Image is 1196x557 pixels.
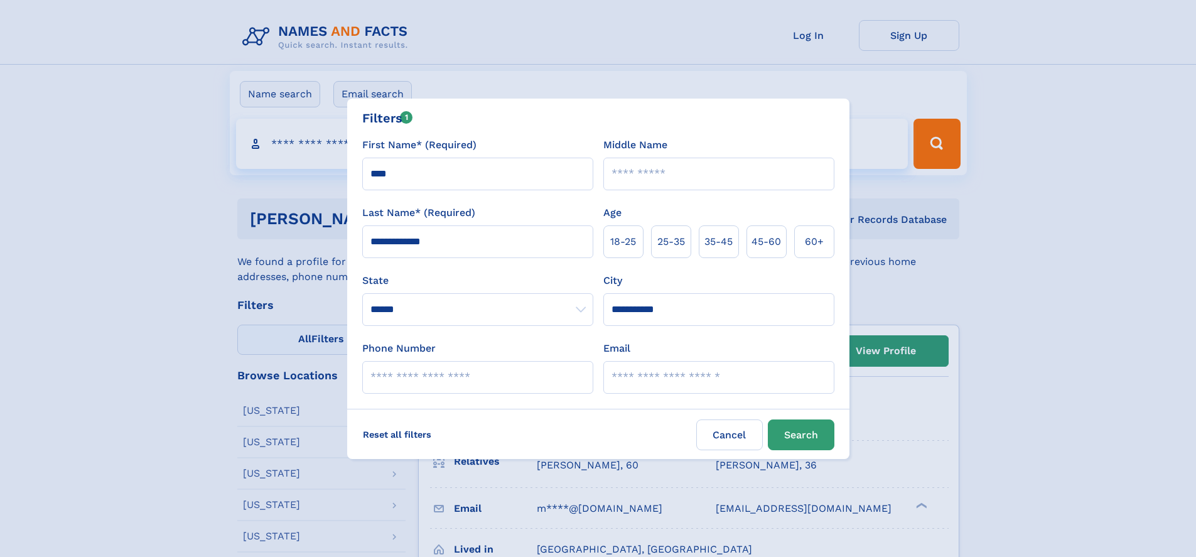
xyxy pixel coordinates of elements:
label: Email [603,341,630,356]
label: Age [603,205,622,220]
span: 60+ [805,234,824,249]
label: First Name* (Required) [362,138,477,153]
button: Search [768,419,834,450]
label: City [603,273,622,288]
span: 45‑60 [752,234,781,249]
label: Cancel [696,419,763,450]
div: Filters [362,109,413,127]
label: Phone Number [362,341,436,356]
label: Last Name* (Required) [362,205,475,220]
label: State [362,273,593,288]
span: 18‑25 [610,234,636,249]
span: 25‑35 [657,234,685,249]
span: 35‑45 [704,234,733,249]
label: Reset all filters [355,419,439,450]
label: Middle Name [603,138,667,153]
